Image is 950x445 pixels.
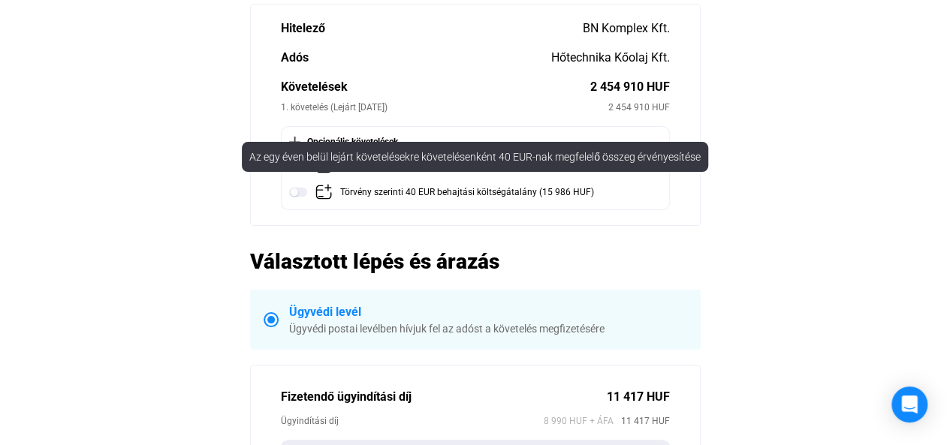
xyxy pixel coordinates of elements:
[315,183,333,201] img: add-claim
[281,100,608,115] div: 1. követelés (Lejárt [DATE])
[281,413,544,428] div: Ügyindítási díj
[583,20,670,38] div: BN Komplex Kft.
[608,100,670,115] div: 2 454 910 HUF
[289,183,307,201] img: toggle-off
[242,142,708,172] div: Az egy éven belül lejárt követelésekre követelésenként 40 EUR-nak megfelelő összeg érvényesítése
[340,183,594,202] div: Törvény szerinti 40 EUR behajtási költségátalány (15 986 HUF)
[281,20,583,38] div: Hitelező
[281,49,551,67] div: Adós
[289,303,687,321] div: Ügyvédi levél
[551,49,670,67] div: Hőtechnika Kőolaj Kft.
[281,78,590,96] div: Követelések
[590,78,670,96] div: 2 454 910 HUF
[250,248,701,275] h2: Választott lépés és árazás
[614,413,670,428] span: 11 417 HUF
[891,386,927,422] div: Open Intercom Messenger
[544,413,614,428] span: 8 990 HUF + ÁFA
[281,388,607,406] div: Fizetendő ügyindítási díj
[289,321,687,336] div: Ügyvédi postai levélben hívjuk fel az adóst a követelés megfizetésére
[607,388,670,406] div: 11 417 HUF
